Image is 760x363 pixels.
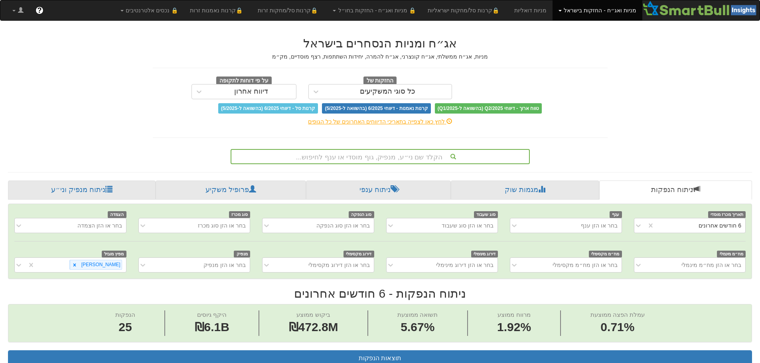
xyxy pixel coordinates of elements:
div: הקלד שם ני״ע, מנפיק, גוף מוסדי או ענף לחיפוש... [231,150,529,163]
span: 25 [115,319,135,336]
span: ₪472.8M [289,320,338,334]
a: ניתוח ענפי [306,181,451,200]
div: בחר או הזן סוג מכרז [198,222,246,230]
div: כל סוגי המשקיעים [360,88,415,96]
div: בחר או הזן דירוג מקסימלי [308,261,370,269]
a: פרופיל משקיע [156,181,306,200]
span: ? [37,6,41,14]
span: 5.67% [397,319,438,336]
div: בחר או הזן ענף [581,222,618,230]
span: טווח ארוך - דיווחי Q2/2025 (בהשוואה ל-Q1/2025) [435,103,542,114]
span: מפיץ מוביל [102,251,126,257]
span: דירוג מינימלי [471,251,498,257]
a: ניתוח הנפקות [599,181,752,200]
a: 🔒קרנות סל/מחקות זרות [252,0,327,20]
div: בחר או הזן סוג שעבוד [442,222,494,230]
a: ? [30,0,49,20]
div: בחר או הזן מח״מ מקסימלי [553,261,618,269]
span: סוג הנפקה [349,211,374,218]
div: בחר או הזן דירוג מינימלי [436,261,494,269]
span: 1.92% [497,319,531,336]
span: קרנות סל - דיווחי 6/2025 (בהשוואה ל-5/2025) [218,103,318,114]
span: היקף גיוסים [197,311,227,318]
span: מח״מ מקסימלי [589,251,622,257]
a: מגמות שוק [451,181,599,200]
a: 🔒קרנות סל/מחקות ישראליות [422,0,508,20]
span: תאריך מכרז מוסדי [708,211,746,218]
span: על פי דוחות לתקופה [216,77,272,85]
a: 🔒קרנות נאמנות זרות [184,0,252,20]
span: החזקות של [363,77,397,85]
div: לחץ כאן לצפייה בתאריכי הדיווחים האחרונים של כל הגופים [147,118,614,126]
h5: מניות, אג״ח ממשלתי, אג״ח קונצרני, אג״ח להמרה, יחידות השתתפות, רצף מוסדיים, מק״מ [153,54,608,60]
a: 🔒 נכסים אלטרנטיבים [114,0,184,20]
a: מניות ואג״ח - החזקות בישראל [553,0,642,20]
span: דירוג מקסימלי [343,251,374,257]
span: מרווח ממוצע [497,311,530,318]
div: בחר או הזן מנפיק [203,261,246,269]
a: 🔒 מניות ואג״ח - החזקות בחו״ל [327,0,422,20]
div: בחר או הזן מח״מ מינמלי [681,261,741,269]
span: ביקוש ממוצע [296,311,330,318]
span: ענף [610,211,622,218]
div: דיווח אחרון [234,88,268,96]
img: Smartbull [642,0,760,16]
span: קרנות נאמנות - דיווחי 6/2025 (בהשוואה ל-5/2025) [322,103,430,114]
span: הצמדה [108,211,126,218]
span: הנפקות [115,311,135,318]
div: 6 חודשים אחרונים [699,222,741,230]
span: עמלת הפצה ממוצעת [590,311,645,318]
span: סוג שעבוד [474,211,498,218]
span: תשואה ממוצעת [397,311,438,318]
a: מניות דואליות [508,0,553,20]
div: בחר או הזן הצמדה [77,222,122,230]
a: ניתוח מנפיק וני״ע [8,181,156,200]
span: 0.71% [590,319,645,336]
div: [PERSON_NAME] [79,260,122,269]
div: בחר או הזן סוג הנפקה [316,222,370,230]
span: ₪6.1B [195,320,229,334]
span: סוג מכרז [229,211,251,218]
h2: ניתוח הנפקות - 6 חודשים אחרונים [8,287,752,300]
span: מח״מ מינמלי [717,251,746,257]
h2: אג״ח ומניות הנסחרים בישראל [153,37,608,50]
span: מנפיק [234,251,250,257]
h3: תוצאות הנפקות [14,355,746,362]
